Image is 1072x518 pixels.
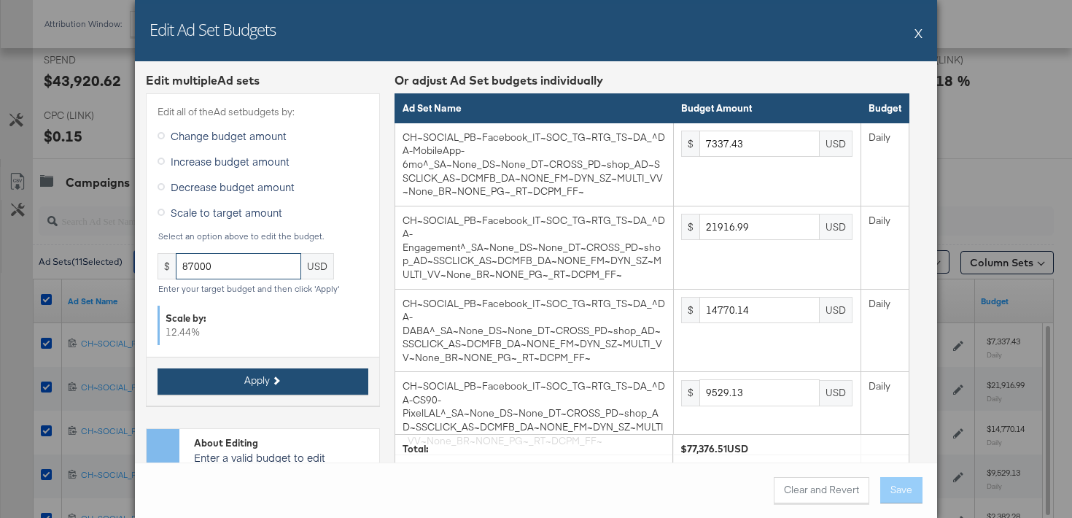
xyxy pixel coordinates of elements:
span: Decrease budget amount [171,179,295,194]
div: About Editing [194,436,372,450]
div: CH~SOCIAL_PB~Facebook_IT~SOC_TG~RTG_TS~DA_^DA-MobileApp-6mo^_SA~None_DS~None_DT~CROSS_PD~shop_AD~... [403,131,665,198]
span: Change budget amount [171,128,287,143]
td: Daily [861,206,909,289]
div: CH~SOCIAL_PB~Facebook_IT~SOC_TG~RTG_TS~DA_^DA-CS90-PixelLAL^_SA~None_DS~None_DT~CROSS_PD~shop_AD~... [403,379,665,447]
td: Daily [861,123,909,206]
th: Ad Set Name [395,94,674,123]
div: Or adjust Ad Set budgets individually [395,72,909,89]
td: Daily [861,289,909,372]
div: Select an option above to edit the budget. [158,231,368,241]
div: 12.44 % [158,306,368,344]
div: Edit multiple Ad set s [146,72,380,89]
span: Increase budget amount [171,154,290,169]
div: USD [820,214,852,240]
span: Scale to target amount [171,205,282,220]
th: Budget [861,94,909,123]
div: USD [820,380,852,406]
div: Enter your target budget and then click 'Apply' [158,284,368,294]
div: Total: [403,441,665,455]
button: X [914,18,923,47]
div: USD [301,253,334,279]
div: USD [820,297,852,323]
button: Clear and Revert [774,477,869,503]
div: $77,376.51USD [680,441,901,455]
div: USD [820,131,852,157]
div: $ [681,214,699,240]
div: $ [681,380,699,406]
h2: Edit Ad Set Budgets [149,18,276,40]
button: Apply [158,368,368,395]
p: Enter a valid budget to edit Campaigns or manually edit budgets as required. [194,449,372,493]
div: CH~SOCIAL_PB~Facebook_IT~SOC_TG~RTG_TS~DA_^DA-Engagement^_SA~None_DS~None_DT~CROSS_PD~shop_AD~SSC... [403,214,665,282]
td: Daily [861,372,909,455]
div: $ [681,131,699,157]
th: Budget Amount [674,94,861,123]
div: CH~SOCIAL_PB~Facebook_IT~SOC_TG~RTG_TS~DA_^DA-DABA^_SA~None_DS~None_DT~CROSS_PD~shop_AD~SSCLICK_A... [403,297,665,365]
span: Apply [244,374,270,387]
div: Scale by: [166,312,362,325]
div: $ [681,297,699,323]
div: $ [158,253,176,279]
label: Edit all of the Ad set budgets by: [158,105,368,119]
